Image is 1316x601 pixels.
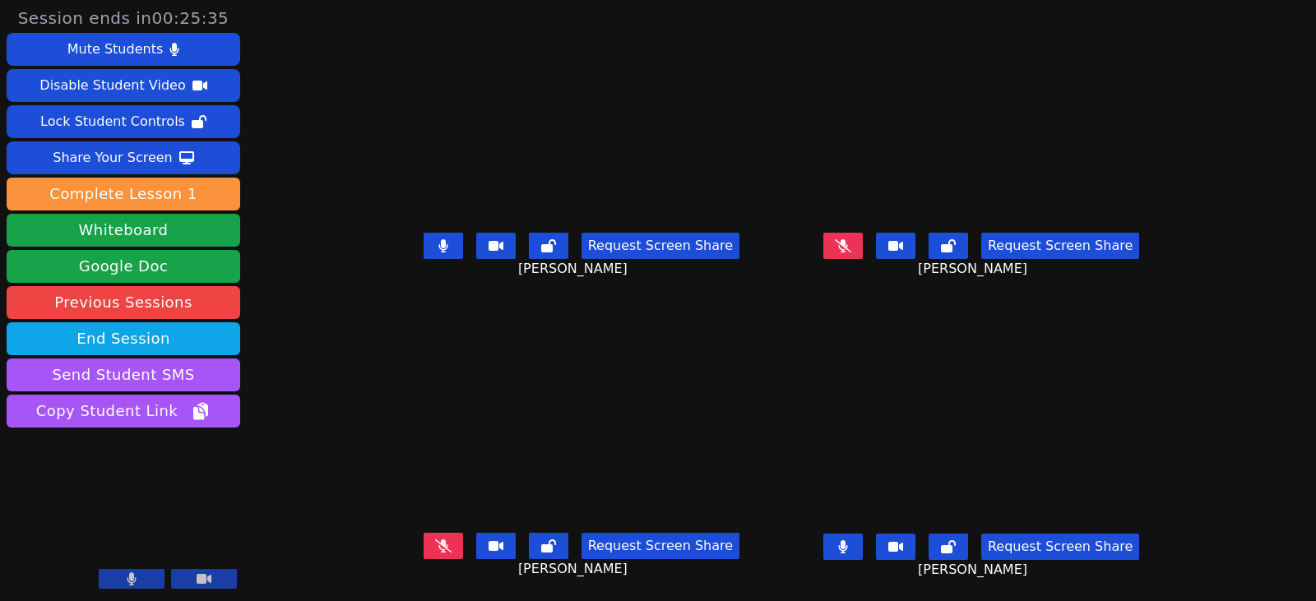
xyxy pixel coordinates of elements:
[7,33,240,66] button: Mute Students
[40,109,185,135] div: Lock Student Controls
[7,69,240,102] button: Disable Student Video
[39,72,185,99] div: Disable Student Video
[918,560,1031,580] span: [PERSON_NAME]
[981,233,1139,259] button: Request Screen Share
[152,8,229,28] time: 00:25:35
[582,533,739,559] button: Request Screen Share
[7,286,240,319] a: Previous Sessions
[36,400,211,423] span: Copy Student Link
[67,36,163,62] div: Mute Students
[981,534,1139,560] button: Request Screen Share
[7,395,240,428] button: Copy Student Link
[7,358,240,391] button: Send Student SMS
[53,145,173,171] div: Share Your Screen
[918,259,1031,279] span: [PERSON_NAME]
[7,250,240,283] a: Google Doc
[518,259,632,279] span: [PERSON_NAME]
[518,559,632,579] span: [PERSON_NAME]
[7,322,240,355] button: End Session
[7,141,240,174] button: Share Your Screen
[7,105,240,138] button: Lock Student Controls
[7,178,240,210] button: Complete Lesson 1
[18,7,229,30] span: Session ends in
[582,233,739,259] button: Request Screen Share
[7,214,240,247] button: Whiteboard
